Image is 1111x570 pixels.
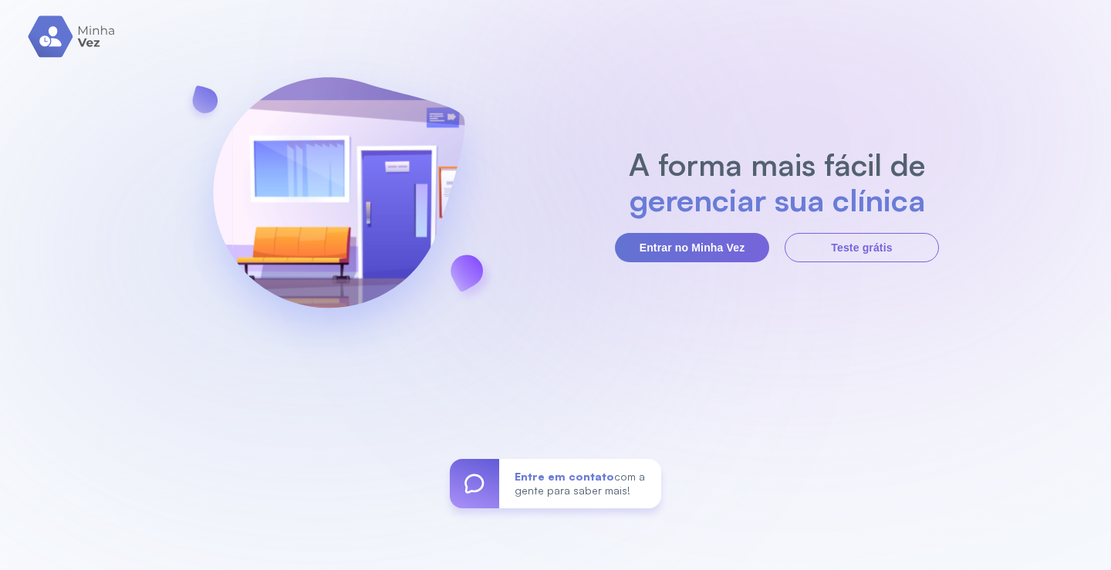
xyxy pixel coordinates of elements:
[172,36,505,372] img: banner-login.svg
[615,233,769,262] button: Entrar no Minha Vez
[621,182,934,218] h2: gerenciar sua clínica
[785,233,939,262] button: Teste grátis
[621,147,934,182] h2: A forma mais fácil de
[28,15,117,58] img: logo.svg
[450,459,661,508] a: Entre em contatocom a gente para saber mais!
[499,459,661,508] div: com a gente para saber mais!
[515,470,614,483] span: Entre em contato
